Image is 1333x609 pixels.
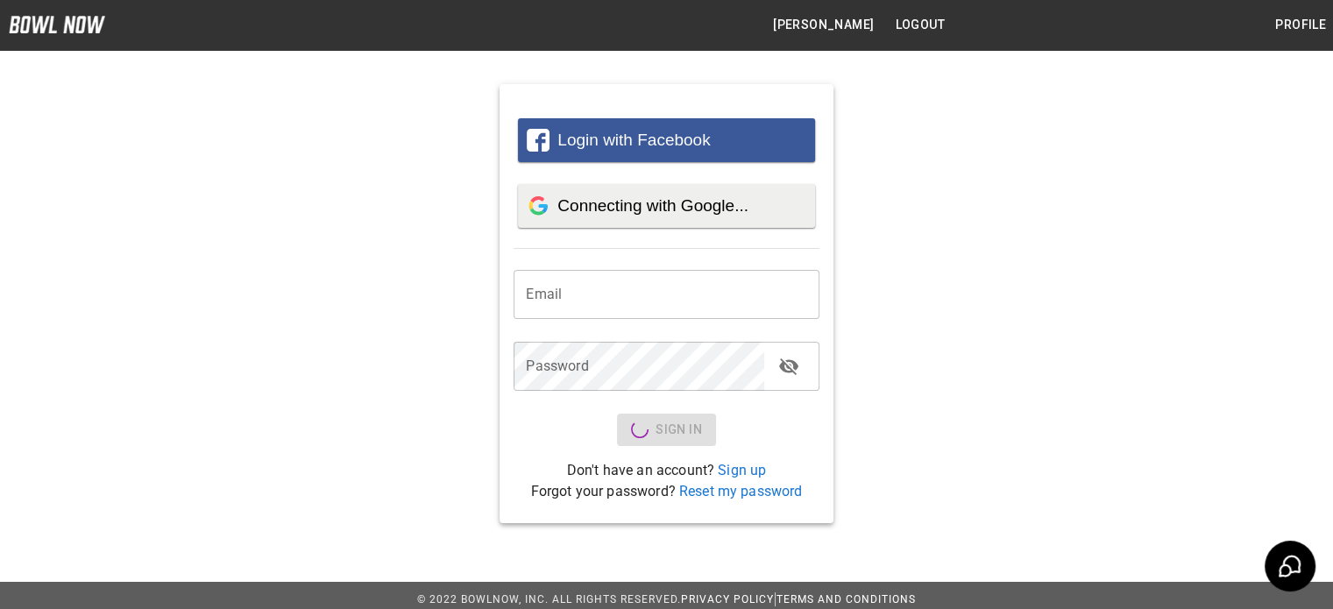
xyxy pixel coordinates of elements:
[9,16,105,33] img: logo
[514,481,819,502] p: Forgot your password?
[679,483,803,499] a: Reset my password
[766,9,881,41] button: [PERSON_NAME]
[681,593,774,605] a: Privacy Policy
[771,349,806,384] button: toggle password visibility
[776,593,916,605] a: Terms and Conditions
[514,460,819,481] p: Don't have an account?
[888,9,951,41] button: Logout
[417,593,681,605] span: © 2022 BowlNow, Inc. All Rights Reserved.
[718,462,766,478] a: Sign up
[557,196,748,215] span: Connecting with Google...
[557,131,710,149] span: Login with Facebook
[1268,9,1333,41] button: Profile
[518,118,814,162] button: Login with Facebook
[518,184,814,228] button: Connecting with Google...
